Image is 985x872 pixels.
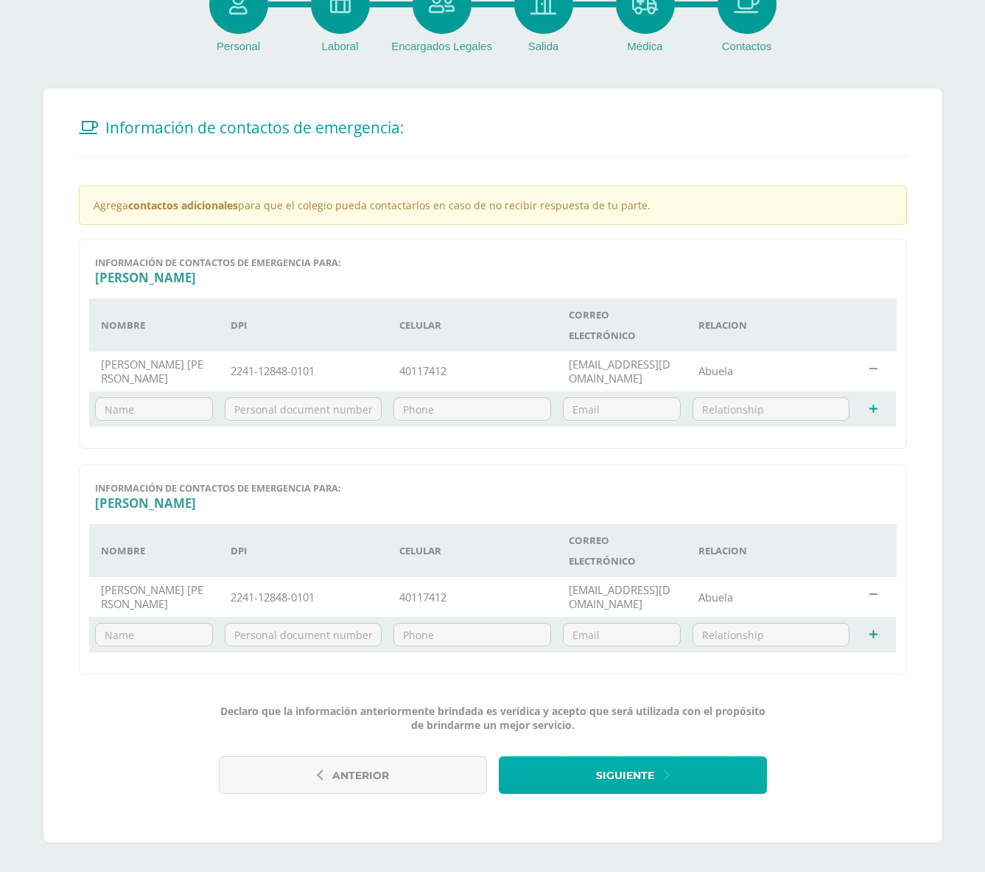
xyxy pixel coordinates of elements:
[388,352,557,391] td: 40117412
[687,299,856,352] th: Relacion
[557,299,687,352] th: Correo electrónico
[95,269,891,286] h3: [PERSON_NAME]
[557,577,687,617] td: [EMAIL_ADDRESS][DOMAIN_NAME]
[564,398,680,420] input: Email
[95,495,891,512] h3: [PERSON_NAME]
[321,40,358,52] span: Laboral
[388,577,557,617] td: 40117412
[564,624,680,646] input: Email
[94,198,651,212] span: Agrega para que el colegio pueda contactarlos en caso de no recibir respuesta de tu parte.
[219,756,487,794] button: Anterior
[627,40,662,52] span: Médica
[105,117,404,138] span: Información de contactos de emergencia:
[388,524,557,577] th: Celular
[96,398,212,420] input: Name
[687,524,856,577] th: Relacion
[96,624,212,646] input: Name
[687,577,856,617] td: Abuela
[693,398,849,420] input: Relationship
[219,352,388,391] td: 2241-12848-0101
[528,40,559,52] span: Salida
[225,398,382,420] input: Personal document number
[95,256,341,269] span: Información de contactos de emergencia para:
[722,40,772,52] span: Contactos
[687,352,856,391] td: Abuela
[219,704,767,732] span: Declaro que la información anteriormente brindada es verídica y acepto que será utilizada con el ...
[388,299,557,352] th: Celular
[332,758,389,794] span: Anterior
[557,352,687,391] td: [EMAIL_ADDRESS][DOMAIN_NAME]
[219,577,388,617] td: 2241-12848-0101
[219,299,388,352] th: DPI
[128,198,238,212] strong: contactos adicionales
[95,481,341,495] span: Información de contactos de emergencia para:
[499,756,767,794] button: Siguiente
[89,524,219,577] th: Nombre
[89,577,219,617] td: [PERSON_NAME] [PERSON_NAME]
[596,758,654,794] span: Siguiente
[693,624,849,646] input: Relationship
[219,524,388,577] th: DPI
[557,524,687,577] th: Correo electrónico
[394,624,550,646] input: Phone
[89,299,219,352] th: Nombre
[89,352,219,391] td: [PERSON_NAME] [PERSON_NAME]
[217,40,260,52] span: Personal
[225,624,382,646] input: Personal document number
[394,398,550,420] input: Phone
[391,40,492,52] span: Encargados Legales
